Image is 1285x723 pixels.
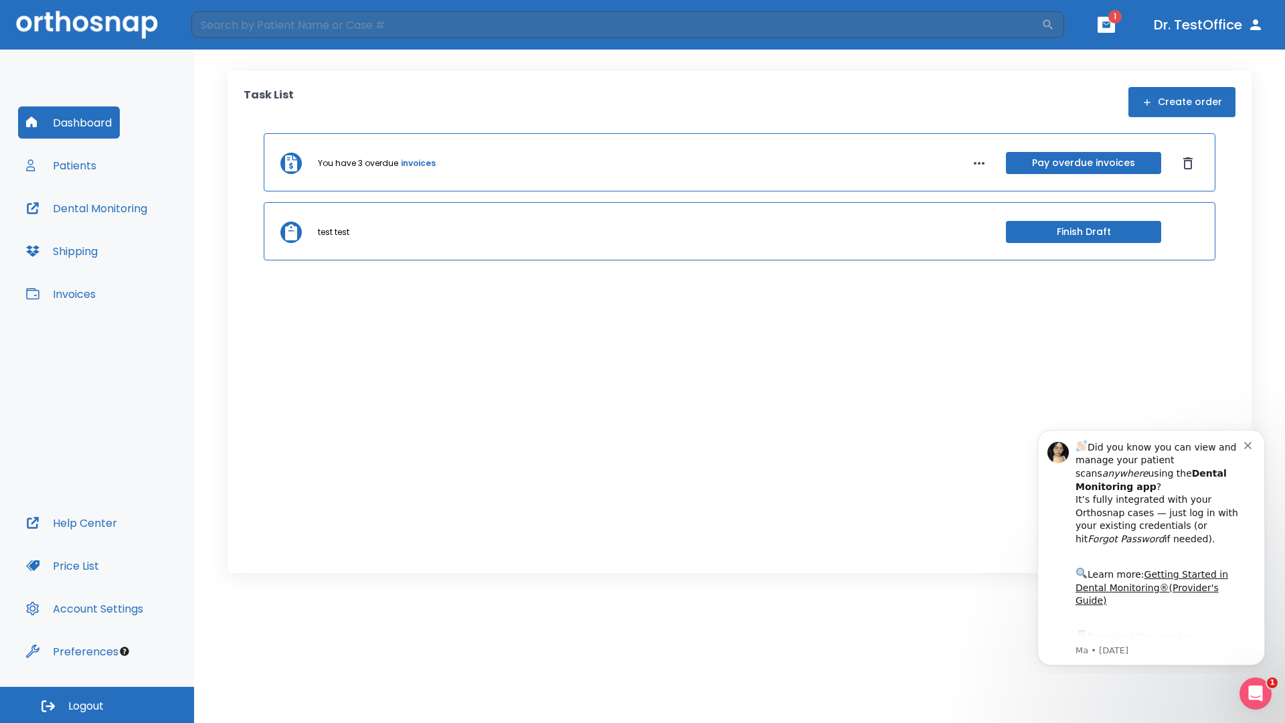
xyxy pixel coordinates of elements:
[318,157,398,169] p: You have 3 overdue
[118,645,131,657] div: Tooltip anchor
[1267,677,1278,688] span: 1
[1006,221,1161,243] button: Finish Draft
[68,699,104,714] span: Logout
[318,226,349,238] p: test test
[18,507,125,539] button: Help Center
[1148,13,1269,37] button: Dr. TestOffice
[244,87,294,117] p: Task List
[191,11,1041,38] input: Search by Patient Name or Case #
[18,106,120,139] button: Dashboard
[18,235,106,267] button: Shipping
[1177,153,1199,174] button: Dismiss
[1108,10,1122,23] span: 1
[18,149,104,181] button: Patients
[1017,418,1285,673] iframe: Intercom notifications message
[18,635,126,667] button: Preferences
[58,227,227,239] p: Message from Ma, sent 6w ago
[227,21,238,31] button: Dismiss notification
[1239,677,1272,710] iframe: Intercom live chat
[18,592,151,625] button: Account Settings
[18,278,104,310] button: Invoices
[18,192,155,224] button: Dental Monitoring
[18,550,107,582] button: Price List
[1128,87,1235,117] button: Create order
[58,214,177,238] a: App Store
[58,210,227,278] div: Download the app: | ​ Let us know if you need help getting started!
[16,11,158,38] img: Orthosnap
[401,157,436,169] a: invoices
[1006,152,1161,174] button: Pay overdue invoices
